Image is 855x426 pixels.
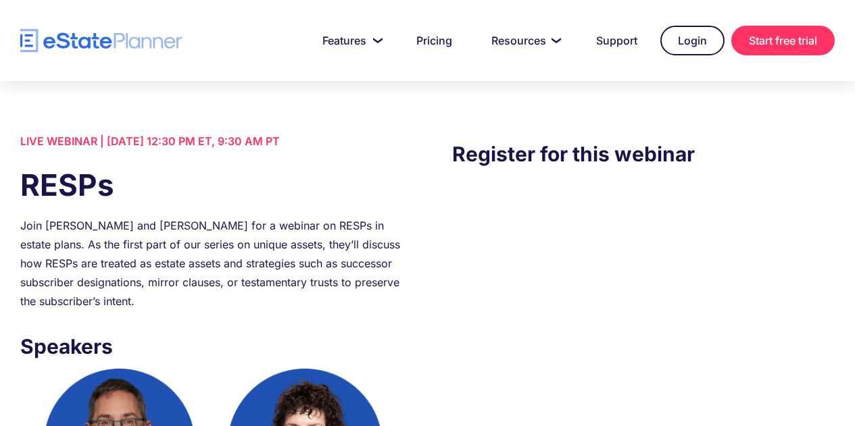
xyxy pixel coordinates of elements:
[20,29,182,53] a: home
[731,26,835,55] a: Start free trial
[452,138,835,169] h3: Register for this webinar
[580,27,654,54] a: Support
[20,216,403,311] div: Join [PERSON_NAME] and [PERSON_NAME] for a webinar on RESPs in estate plans. As the first part of...
[475,27,573,54] a: Resources
[20,132,403,151] div: LIVE WEBINAR | [DATE] 12:30 PM ET, 9:30 AM PT
[306,27,393,54] a: Features
[400,27,468,54] a: Pricing
[20,331,403,362] h3: Speakers
[660,26,725,55] a: Login
[20,164,403,206] h1: RESPs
